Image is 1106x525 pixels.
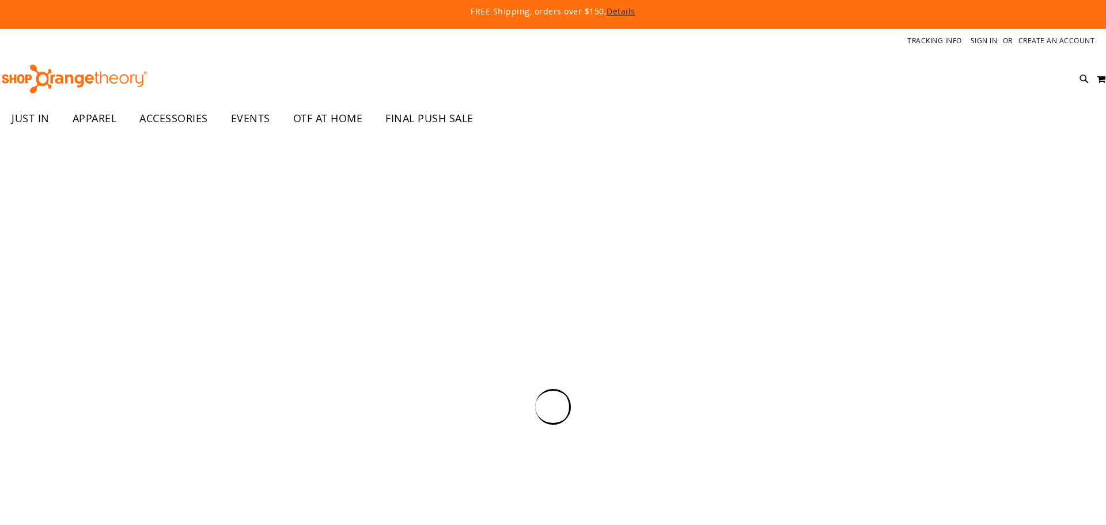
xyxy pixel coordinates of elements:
a: Sign In [971,36,998,46]
span: ACCESSORIES [139,105,208,131]
a: Details [607,6,635,17]
span: EVENTS [231,105,270,131]
a: ACCESSORIES [128,105,219,132]
a: EVENTS [219,105,282,132]
span: APPAREL [73,105,117,131]
p: FREE Shipping, orders over $150. [207,6,899,17]
span: FINAL PUSH SALE [385,105,474,131]
span: JUST IN [12,105,50,131]
a: APPAREL [61,105,128,132]
a: Create an Account [1018,36,1095,46]
a: FINAL PUSH SALE [374,105,485,132]
a: OTF AT HOME [282,105,374,132]
a: Tracking Info [907,36,962,46]
span: OTF AT HOME [293,105,363,131]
